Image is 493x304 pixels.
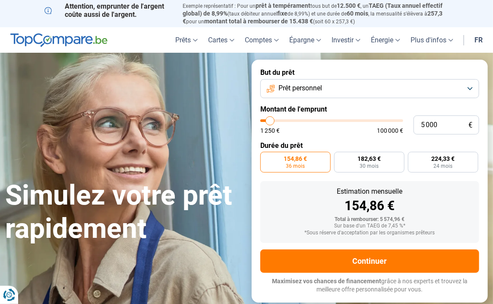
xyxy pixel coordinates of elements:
span: 12.500 € [337,2,360,9]
span: 182,63 € [357,156,381,162]
span: TAEG (Taux annuel effectif global) de 8,99% [183,2,442,17]
p: Exemple représentatif : Pour un tous but de , un (taux débiteur annuel de 8,99%) et une durée de ... [183,2,449,25]
span: Prêt personnel [278,83,322,93]
div: 154,86 € [267,199,472,212]
p: grâce à nos experts et trouvez la meilleure offre personnalisée pour vous. [260,277,479,294]
div: Total à rembourser: 5 574,96 € [267,217,472,223]
span: 1 250 € [260,128,280,134]
a: Comptes [240,27,284,53]
a: Prêts [170,27,203,53]
span: 60 mois [347,10,368,17]
a: Épargne [284,27,326,53]
label: But du prêt [260,68,479,77]
span: 36 mois [286,163,305,169]
span: fixe [277,10,288,17]
a: fr [469,27,488,53]
a: Investir [326,27,366,53]
span: € [468,122,472,129]
div: Sur base d'un TAEG de 7,45 %* [267,223,472,229]
a: Énergie [366,27,405,53]
p: Attention, emprunter de l'argent coûte aussi de l'argent. [44,2,172,19]
label: Montant de l'emprunt [260,105,479,113]
div: *Sous réserve d'acceptation par les organismes prêteurs [267,230,472,236]
span: 24 mois [433,163,452,169]
span: 154,86 € [284,156,307,162]
span: montant total à rembourser de 15.438 € [204,18,313,25]
span: 257,3 € [183,10,442,25]
img: TopCompare [10,33,107,47]
span: 224,33 € [431,156,455,162]
span: prêt à tempérament [256,2,310,9]
button: Continuer [260,250,479,273]
button: Prêt personnel [260,79,479,98]
a: Cartes [203,27,240,53]
a: Plus d'infos [405,27,458,53]
span: 30 mois [360,163,379,169]
h1: Simulez votre prêt rapidement [5,179,241,246]
span: 100 000 € [377,128,403,134]
div: Estimation mensuelle [267,188,472,195]
span: Maximisez vos chances de financement [272,278,381,285]
label: Durée du prêt [260,141,479,150]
